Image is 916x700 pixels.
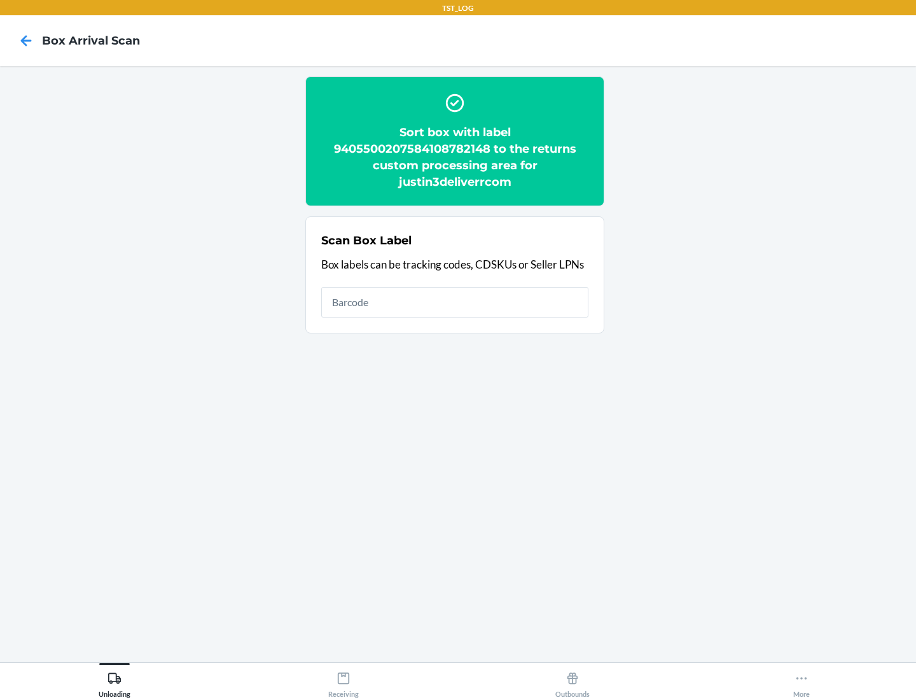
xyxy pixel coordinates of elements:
[321,232,412,249] h2: Scan Box Label
[321,124,588,190] h2: Sort box with label 9405500207584108782148 to the returns custom processing area for justin3deliv...
[321,287,588,318] input: Barcode
[229,663,458,698] button: Receiving
[321,256,588,273] p: Box labels can be tracking codes, CDSKUs or Seller LPNs
[687,663,916,698] button: More
[99,666,130,698] div: Unloading
[442,3,474,14] p: TST_LOG
[458,663,687,698] button: Outbounds
[328,666,359,698] div: Receiving
[42,32,140,49] h4: Box Arrival Scan
[793,666,810,698] div: More
[555,666,590,698] div: Outbounds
